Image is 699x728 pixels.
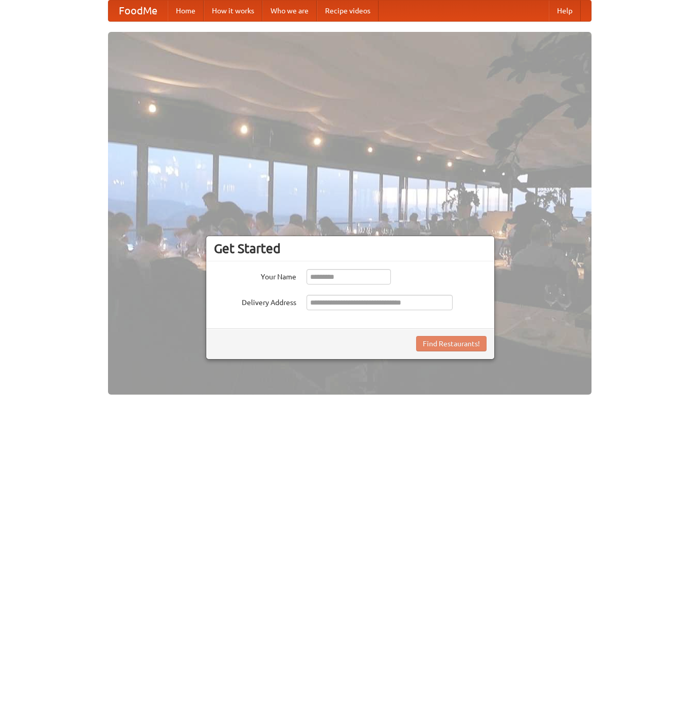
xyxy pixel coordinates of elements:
[549,1,581,21] a: Help
[214,241,487,256] h3: Get Started
[262,1,317,21] a: Who we are
[204,1,262,21] a: How it works
[168,1,204,21] a: Home
[416,336,487,351] button: Find Restaurants!
[109,1,168,21] a: FoodMe
[317,1,379,21] a: Recipe videos
[214,295,296,308] label: Delivery Address
[214,269,296,282] label: Your Name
